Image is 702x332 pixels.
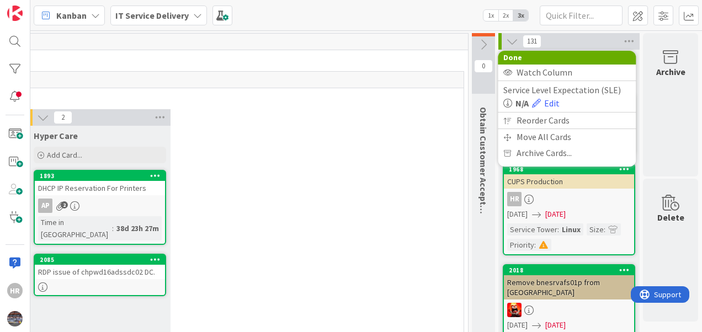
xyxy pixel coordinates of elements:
div: 2085 [35,255,165,265]
div: 38d 23h 27m [114,222,162,234]
div: 1893 [35,171,165,181]
div: 1968 [504,164,634,174]
span: [DATE] [545,319,566,331]
span: 3x [513,10,528,21]
div: Reorder Cards [498,113,636,128]
span: 131 [523,35,541,48]
span: [DATE] [507,319,528,331]
div: 2018Remove bnesrvafs01p from [GEOGRAPHIC_DATA] [504,265,634,299]
div: VN [504,303,634,317]
div: Archive [656,65,685,78]
b: N/A [515,97,529,110]
div: Size [587,223,604,235]
div: Linux [559,223,583,235]
span: [DATE] [545,208,566,220]
span: : [112,222,114,234]
a: Edit [532,97,560,110]
span: 2 [61,201,68,208]
div: AP [35,199,165,213]
img: avatar [7,311,23,326]
span: Add Card... [47,150,82,160]
div: 2018 [504,265,634,275]
span: 1x [483,10,498,21]
span: Kanban [56,9,87,22]
input: Quick Filter... [540,6,623,25]
div: HR [7,283,23,298]
div: Priority [507,239,534,251]
span: Obtain Customer Acceptance [478,107,489,224]
div: Done [498,51,636,65]
div: 2085RDP issue of chpwd16adssdc02 DC. [35,255,165,279]
div: Watch Column [498,65,636,81]
span: Archive Cards... [517,145,572,161]
div: CUPS Production [504,174,634,189]
div: Remove bnesrvafs01p from [GEOGRAPHIC_DATA] [504,275,634,299]
span: [DATE] [507,208,528,220]
b: IT Service Delivery [115,10,189,21]
span: : [604,223,605,235]
img: Visit kanbanzone.com [7,6,23,21]
span: Support [23,2,50,15]
div: Move All Cards [498,129,636,145]
div: AP [38,199,52,213]
div: 1893DHCP IP Reservation For Printers [35,171,165,195]
div: DHCP IP Reservation For Printers [35,181,165,195]
div: 1893 [40,172,165,180]
span: Hyper Care [34,130,78,141]
div: 1968CUPS Production [504,164,634,189]
div: 1968 [509,165,634,173]
div: 2018 [509,266,634,274]
div: Delete [657,211,684,224]
span: 2 [54,111,72,124]
img: VN [507,303,522,317]
div: Service Tower [507,223,557,235]
div: RDP issue of chpwd16adssdc02 DC. [35,265,165,279]
div: HR [504,192,634,206]
div: 2085 [40,256,165,264]
span: 2x [498,10,513,21]
span: 0 [474,60,493,73]
span: : [557,223,559,235]
div: HR [507,192,522,206]
div: Time in [GEOGRAPHIC_DATA] [38,216,112,240]
span: : [534,239,536,251]
div: Service Level Expectation (SLE) [503,83,630,97]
